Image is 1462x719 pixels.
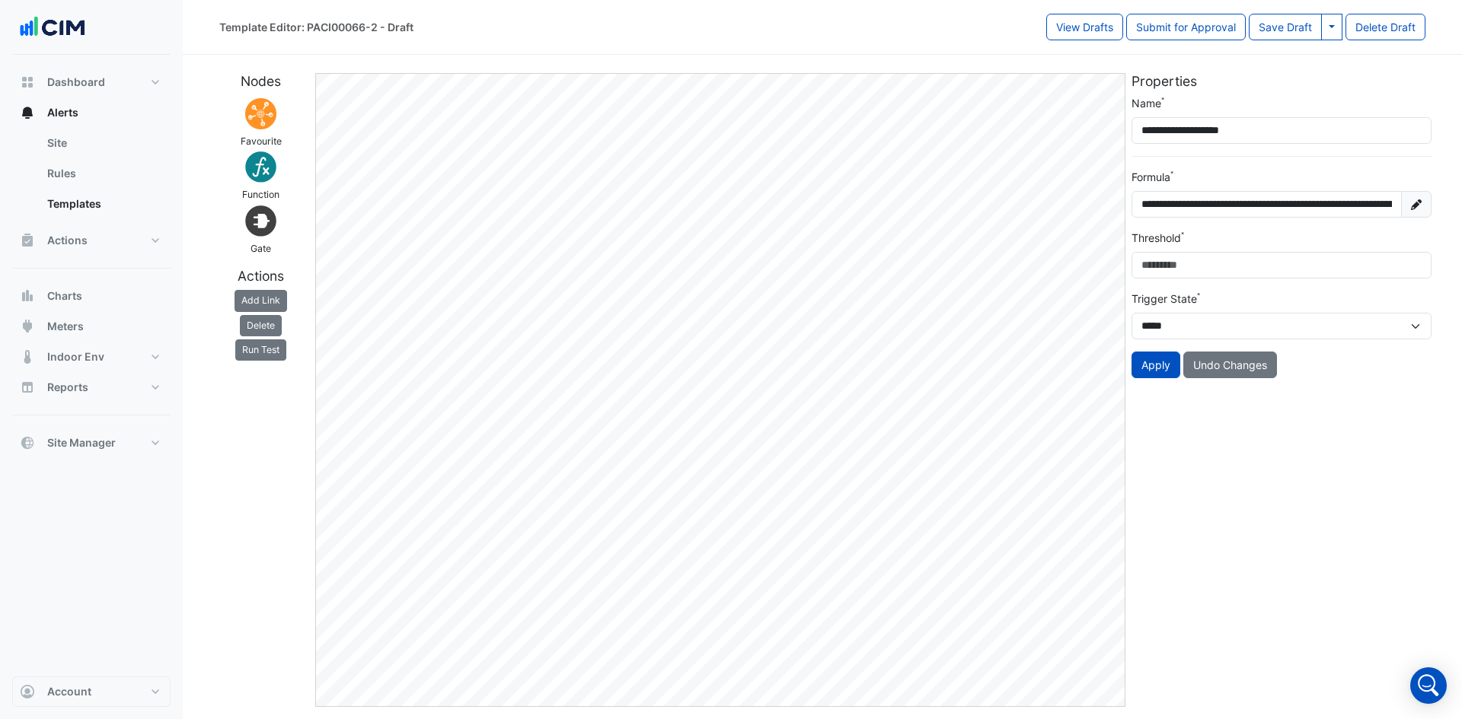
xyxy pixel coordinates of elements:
div: Open Intercom Messenger [1410,667,1447,704]
button: Account [12,676,171,707]
span: Account [47,684,91,699]
a: Site [35,128,171,158]
app-icon: Indoor Env [20,349,35,364]
app-icon: Dashboard [20,75,35,90]
small: Function [242,189,279,200]
button: View Drafts [1046,14,1123,40]
small: Gate [251,243,271,254]
button: Actions [12,225,171,256]
a: Templates [35,189,171,219]
span: Alerts [47,105,78,120]
button: Apply [1132,352,1180,378]
h5: Properties [1132,73,1432,89]
div: Alerts [12,128,171,225]
a: Rules [35,158,171,189]
span: Dashboard [47,75,105,90]
label: Formula [1132,169,1170,185]
button: Site Manager [12,428,171,458]
div: Template Editor: PACI00066-2 - Draft [219,19,413,35]
app-icon: Actions [20,233,35,248]
h5: Nodes [213,73,309,89]
button: Alerts [12,97,171,128]
small: Favourite [241,135,282,147]
button: Run Test [235,339,286,361]
span: Actions [47,233,88,248]
button: Delete [240,315,282,336]
label: Trigger State [1132,291,1197,307]
button: Delete Draft [1345,14,1425,40]
img: Company Logo [18,12,87,43]
app-icon: Alerts [20,105,35,120]
img: Function [242,148,279,186]
span: Charts [47,288,82,304]
span: Reports [47,380,88,395]
app-icon: Charts [20,288,35,304]
img: Gate [242,202,279,240]
span: Indoor Env [47,349,104,364]
button: Undo Changes [1183,352,1277,378]
label: Threshold [1132,230,1181,246]
button: Submit for Approval [1126,14,1246,40]
button: Charts [12,281,171,311]
h5: Actions [213,268,309,284]
app-icon: Meters [20,319,35,334]
app-icon: Site Manager [20,435,35,450]
button: Add Link [235,290,287,311]
button: Dashboard [12,67,171,97]
span: Site Manager [47,435,116,450]
span: Meters [47,319,84,334]
img: Favourite [242,95,279,132]
app-icon: Reports [20,380,35,395]
button: Reports [12,372,171,402]
button: Meters [12,311,171,342]
button: Save Draft [1249,14,1322,40]
button: Indoor Env [12,342,171,372]
label: Name [1132,95,1161,111]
